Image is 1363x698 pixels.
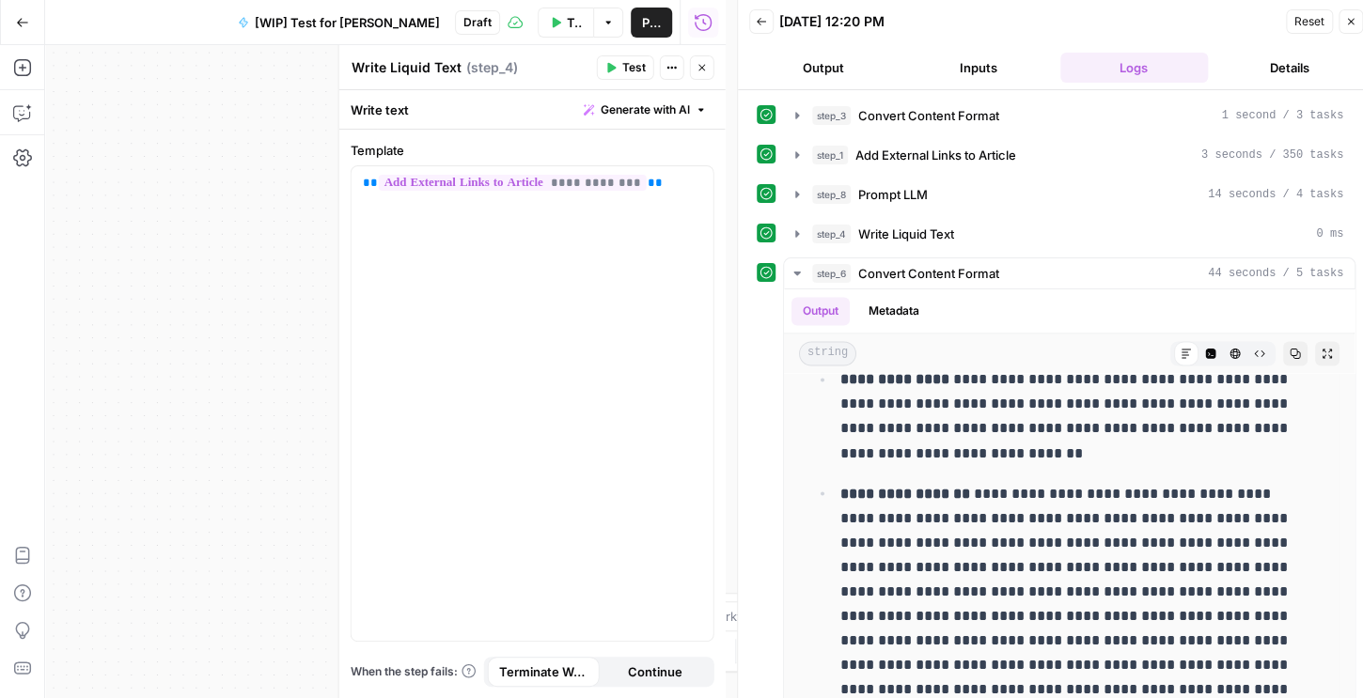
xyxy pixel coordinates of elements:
button: 1 second / 3 tasks [784,101,1355,131]
button: [WIP] Test for [PERSON_NAME] [227,8,451,38]
span: 14 seconds / 4 tasks [1208,186,1343,203]
span: ( step_4 ) [466,58,518,77]
span: [WIP] Test for [PERSON_NAME] [255,13,440,32]
button: Output [749,53,897,83]
button: Logs [1060,53,1208,83]
span: step_1 [812,146,848,164]
span: step_8 [812,185,851,204]
span: Convert Content Format [858,264,999,283]
span: Test Workflow [567,13,583,32]
span: step_6 [812,264,851,283]
span: Terminate Workflow [499,662,588,681]
button: 3 seconds / 350 tasks [784,140,1355,170]
button: 14 seconds / 4 tasks [784,179,1355,209]
span: string [799,341,856,365]
span: Add External Links to Article [855,146,1016,164]
button: Test Workflow [538,8,594,38]
span: Test [622,59,646,76]
label: Template [351,141,714,160]
span: Draft [463,14,492,31]
button: Generate with AI [576,98,714,122]
span: Reset [1294,13,1324,30]
a: When the step fails: [351,663,477,680]
button: Metadata [857,297,931,325]
span: Continue [627,662,681,681]
button: 0 ms [784,219,1355,249]
button: Reset [1286,9,1333,34]
button: Inputs [904,53,1052,83]
span: 44 seconds / 5 tasks [1208,265,1343,282]
textarea: Write Liquid Text [352,58,462,77]
span: Publish [642,13,661,32]
button: Publish [631,8,672,38]
span: 0 ms [1316,225,1343,242]
button: Continue [599,657,711,687]
span: step_3 [812,106,851,125]
button: 44 seconds / 5 tasks [784,258,1355,288]
div: Write text [339,90,726,129]
span: Generate with AI [601,101,690,118]
span: Convert Content Format [858,106,999,125]
span: 3 seconds / 350 tasks [1201,147,1343,163]
span: Prompt LLM [858,185,928,204]
button: Output [791,297,850,325]
span: step_4 [812,225,851,243]
button: Test [597,55,654,80]
span: 1 second / 3 tasks [1221,107,1343,124]
button: Details [1215,53,1363,83]
span: Write Liquid Text [858,225,954,243]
